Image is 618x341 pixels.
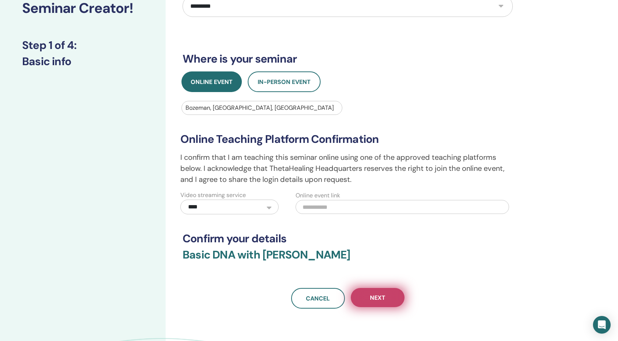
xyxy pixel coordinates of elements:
button: Online Event [181,71,242,92]
p: I confirm that I am teaching this seminar online using one of the approved teaching platforms bel... [180,152,515,185]
a: Cancel [291,288,345,309]
h3: Step 1 of 4 : [22,39,144,52]
label: Online event link [296,191,340,200]
span: Cancel [306,295,330,302]
span: Next [370,294,385,302]
span: In-Person Event [258,78,311,86]
div: Open Intercom Messenger [593,316,611,334]
h3: Basic info [22,55,144,68]
h3: Basic DNA with [PERSON_NAME] [183,248,513,270]
h3: Online Teaching Platform Confirmation [180,133,515,146]
h3: Where is your seminar [183,52,513,66]
button: In-Person Event [248,71,321,92]
label: Video streaming service [180,191,246,200]
span: Online Event [191,78,233,86]
h3: Confirm your details [183,232,513,245]
button: Next [351,288,405,307]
